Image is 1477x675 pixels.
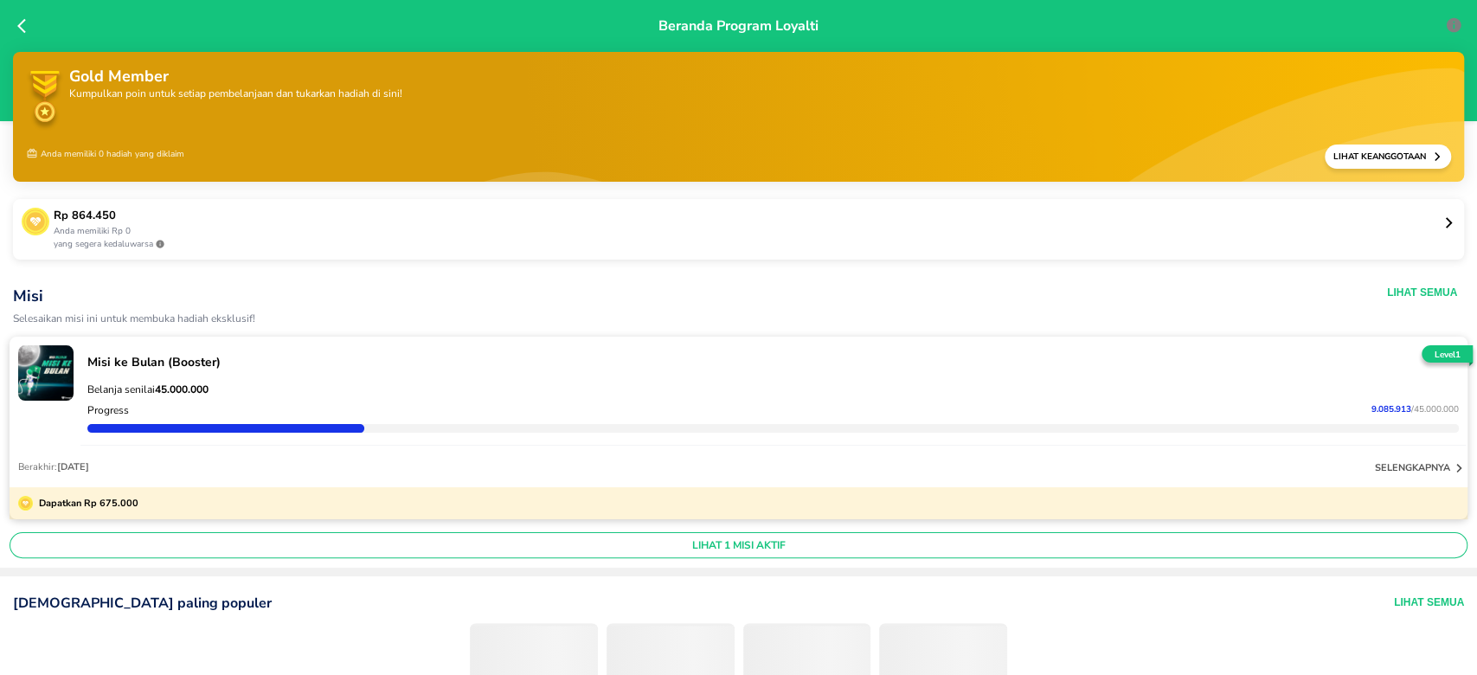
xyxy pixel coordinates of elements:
button: selengkapnya [1375,460,1467,477]
p: Kumpulkan poin untuk setiap pembelanjaan dan tukarkan hadiah di sini! [69,88,402,99]
p: selengkapnya [1375,461,1450,474]
strong: 45.000.000 [155,382,209,396]
p: Berakhir: [18,460,89,473]
span: [DATE] [57,460,89,473]
img: mission-23329 [18,345,74,401]
p: Lihat Keanggotaan [1333,151,1432,163]
p: Beranda Program Loyalti [658,16,819,107]
span: 9.085.913 [1371,403,1411,415]
p: yang segera kedaluwarsa [54,238,1442,251]
button: LIHAT 1 MISI AKTIF [10,532,1467,558]
p: Progress [87,403,129,417]
span: Belanja senilai [87,382,209,396]
p: Dapatkan Rp 675.000 [33,496,138,511]
p: Rp 864.450 [54,208,1442,225]
p: Selesaikan misi ini untuk membuka hadiah eksklusif! [13,313,1095,325]
p: Level 1 [1418,349,1476,362]
p: Gold Member [69,65,402,88]
p: Anda memiliki 0 hadiah yang diklaim [26,145,184,169]
p: [DEMOGRAPHIC_DATA] paling populer [13,594,272,613]
p: Anda memiliki Rp 0 [54,225,1442,238]
p: Misi ke Bulan (Booster) [87,354,1459,370]
p: Misi [13,286,1095,306]
button: Lihat Semua [1394,594,1464,613]
button: Lihat Semua [1387,286,1457,299]
span: LIHAT 1 MISI AKTIF [17,538,1460,552]
span: / 45.000.000 [1411,403,1459,415]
